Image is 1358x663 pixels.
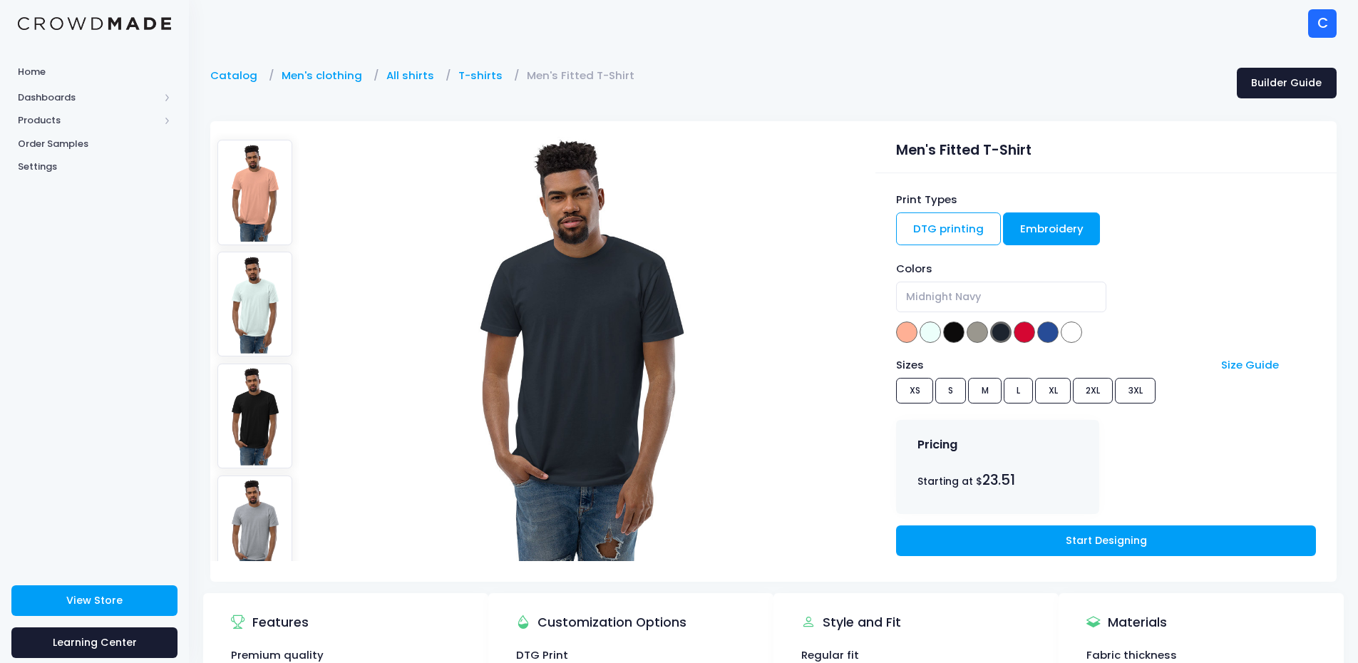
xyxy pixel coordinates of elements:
[516,647,746,663] div: DTG Print
[282,68,369,83] a: Men's clothing
[458,68,510,83] a: T-shirts
[18,113,159,128] span: Products
[801,647,1031,663] div: Regular fit
[1308,9,1337,38] div: C
[210,68,264,83] a: Catalog
[1086,647,1316,663] div: Fabric thickness
[896,133,1315,161] div: Men's Fitted T-Shirt
[1003,212,1101,245] a: Embroidery
[18,160,171,174] span: Settings
[801,602,901,643] div: Style and Fit
[896,261,1315,277] div: Colors
[527,68,642,83] a: Men's Fitted T-Shirt
[1237,68,1337,98] a: Builder Guide
[53,635,137,649] span: Learning Center
[896,282,1106,312] span: Midnight Navy
[516,602,686,643] div: Customization Options
[1086,602,1167,643] div: Materials
[896,192,1315,207] div: Print Types
[982,471,1015,490] span: 23.51
[896,212,1001,245] a: DTG printing
[11,627,178,658] a: Learning Center
[917,438,957,452] h4: Pricing
[66,593,123,607] span: View Store
[18,137,171,151] span: Order Samples
[18,17,171,31] img: Logo
[18,91,159,105] span: Dashboards
[890,357,1215,373] div: Sizes
[906,289,981,304] span: Midnight Navy
[1221,357,1279,372] a: Size Guide
[896,525,1315,556] a: Start Designing
[386,68,441,83] a: All shirts
[231,602,309,643] div: Features
[18,65,171,79] span: Home
[917,470,1079,490] div: Starting at $
[11,585,178,616] a: View Store
[231,647,461,663] div: Premium quality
